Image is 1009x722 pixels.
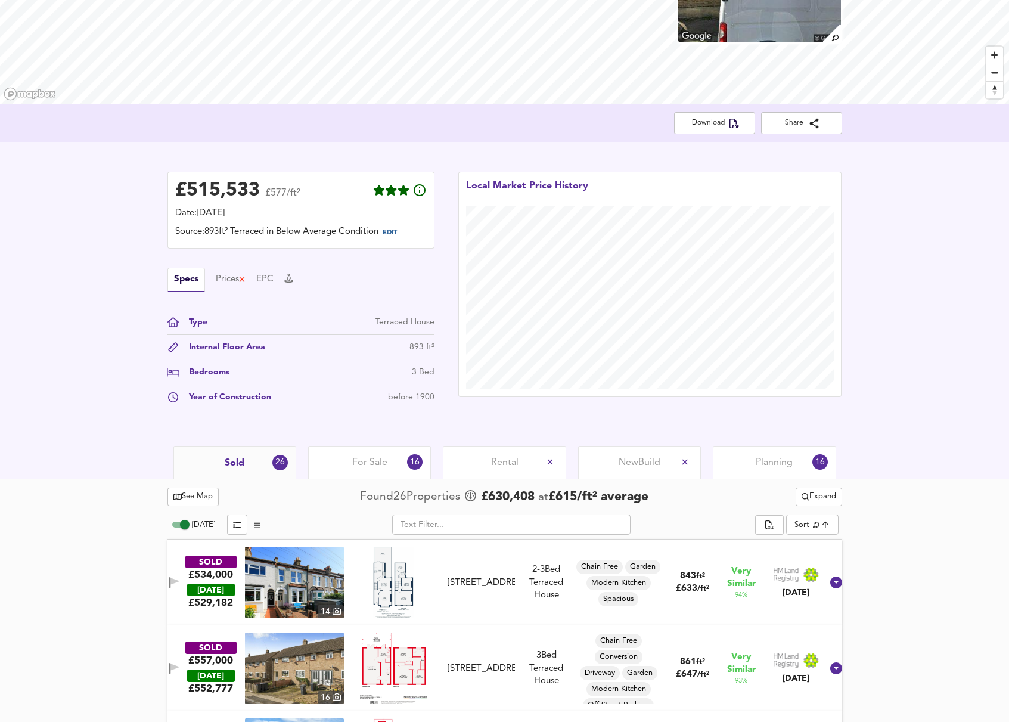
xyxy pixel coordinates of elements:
div: Sort [786,515,838,535]
img: property thumbnail [245,633,344,704]
div: £557,000 [188,654,233,667]
input: Text Filter... [392,515,631,535]
div: 26 [272,455,288,470]
div: Conversion [595,650,642,664]
span: £577/ft² [265,188,300,206]
div: £534,000 [188,568,233,581]
span: Modern Kitchen [586,684,651,695]
button: Specs [167,268,205,292]
div: Driveway [580,666,620,680]
img: Land Registry [773,653,819,668]
div: split button [796,488,842,506]
div: before 1900 [388,391,434,404]
div: Rightmove thinks this is a 3 bed but Zoopla states 2 bed, so we're showing you both here [520,563,573,576]
div: SOLD£534,000 [DATE]£529,182property thumbnail 14 Floorplan[STREET_ADDRESS]2-3Bed Terraced HouseCh... [167,540,842,625]
div: 3 Bed [412,366,434,379]
span: EDIT [383,230,397,236]
img: Land Registry [773,567,819,582]
span: at [538,492,548,503]
button: Zoom out [986,64,1003,81]
span: / ft² [697,671,709,678]
div: [DATE] [773,673,819,684]
button: Download [674,112,755,134]
div: [STREET_ADDRESS] [448,662,515,675]
div: [DATE] [187,584,235,596]
span: Reset bearing to north [986,82,1003,98]
span: Garden [622,668,657,678]
div: 893 ft² [409,341,434,354]
div: Modern Kitchen [586,682,651,696]
div: 16 [407,454,423,470]
div: 3 Bed Terraced House [520,649,573,687]
span: £ 552,777 [188,682,233,695]
span: £ 615 / ft² average [548,491,648,503]
div: SOLD [185,556,237,568]
div: Date: [DATE] [175,207,427,220]
span: Very Similar [727,565,756,590]
span: Expand [802,490,836,504]
a: property thumbnail 16 [245,633,344,704]
button: Share [761,112,842,134]
button: Zoom in [986,47,1003,64]
span: Chain Free [595,636,642,646]
div: SOLD [185,642,237,654]
span: / ft² [697,585,709,593]
span: Planning [756,456,793,469]
span: £ 529,182 [188,596,233,609]
span: Very Similar [727,651,756,676]
div: Terraced House [375,316,434,329]
img: property thumbnail [245,547,344,618]
span: Spacious [598,594,638,605]
span: Off Street Parking [583,700,654,711]
div: Internal Floor Area [179,341,265,354]
span: 861 [680,658,696,667]
button: Reset bearing to north [986,81,1003,98]
svg: Show Details [829,661,843,675]
div: Source: 893ft² Terraced in Below Average Condition [175,225,427,241]
div: [STREET_ADDRESS] [448,577,515,589]
span: For Sale [352,456,387,469]
span: £ 647 [676,670,709,679]
div: Found 26 Propert ies [360,489,463,505]
span: Chain Free [576,562,623,572]
div: Prices [216,273,246,286]
span: 843 [680,572,696,581]
span: ft² [696,658,705,666]
a: property thumbnail 14 [245,547,344,618]
div: Type [179,316,207,329]
span: 94 % [735,590,747,600]
div: Spacious [598,592,638,606]
span: Driveway [580,668,620,678]
span: Conversion [595,652,642,662]
div: Chain Free [595,634,642,648]
div: Chain Free [576,560,623,574]
div: split button [755,515,784,535]
span: £ 630,408 [481,488,535,506]
div: SOLD£557,000 [DATE]£552,777property thumbnail 16 Floorplan[STREET_ADDRESS]3Bed Terraced HouseChai... [167,625,842,711]
div: [DATE] [773,587,819,599]
span: See Map [173,490,213,504]
img: search [821,23,842,44]
div: 37 Rutland Walk, SE6 4LG [443,577,520,589]
div: Terraced House [520,563,573,602]
div: Modern Kitchen [586,576,651,590]
div: £ 515,533 [175,182,260,200]
div: 16 [812,454,828,470]
div: Garden [622,666,657,680]
a: Mapbox homepage [4,87,56,101]
span: New Build [619,456,660,469]
div: Local Market Price History [466,179,588,206]
span: Rental [491,456,519,469]
button: Expand [796,488,842,506]
span: 93 % [735,676,747,686]
div: [DATE] [187,670,235,682]
div: Bedrooms [179,366,229,379]
span: £ 633 [676,584,709,593]
button: See Map [167,488,219,506]
img: Floorplan [373,547,414,618]
div: Year of Construction [179,391,271,404]
span: Sold [225,457,244,470]
span: Share [771,117,833,129]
